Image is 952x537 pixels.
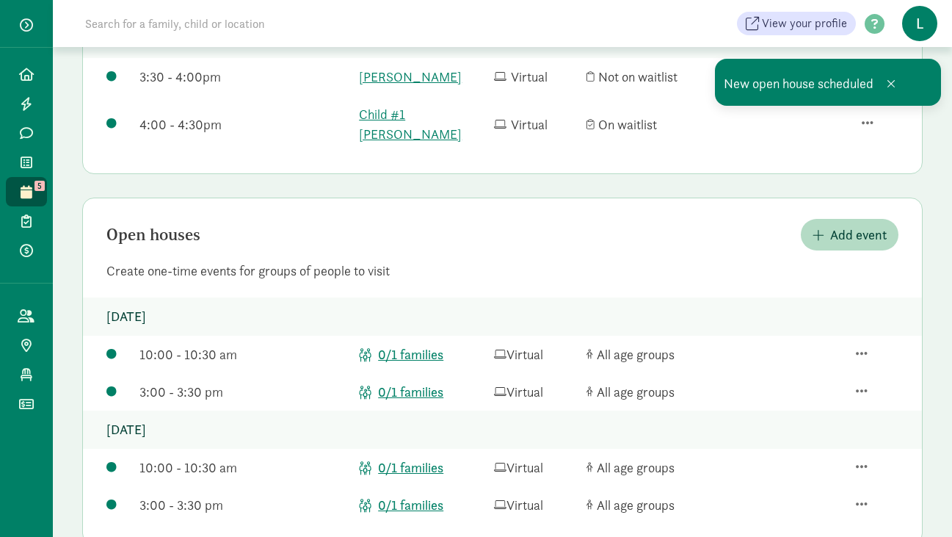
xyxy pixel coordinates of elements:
h2: Open houses [106,226,200,244]
div: Virtual [494,67,579,87]
div: Virtual [494,345,579,364]
span: 0/1 families [378,345,443,364]
div: 3:00 - 3:30 pm [139,382,352,402]
a: [PERSON_NAME] [359,67,487,87]
button: 0/1 families [359,458,443,477]
p: [DATE] [83,411,922,449]
button: Add event [801,219,898,251]
div: Virtual [494,382,579,402]
div: 3:30 - 4:00pm [139,67,352,87]
input: Search for a family, child or location [76,9,488,38]
div: Virtual [494,458,579,477]
div: 10:00 - 10:30 am [139,458,352,477]
span: 0/1 families [378,458,443,477]
a: View your profile [737,12,856,35]
a: 5 [6,177,47,206]
a: Child #1 [PERSON_NAME] [359,104,487,144]
div: New open house scheduled [715,59,941,106]
div: All age groups [586,495,757,515]
span: L [902,6,937,41]
span: 0/1 families [378,382,443,402]
span: 0/1 families [378,495,443,515]
span: 5 [34,181,45,191]
div: Virtual [494,115,579,134]
iframe: Chat Widget [879,466,952,537]
button: 0/1 families [359,495,443,515]
p: [DATE] [83,298,922,336]
div: Virtual [494,495,579,515]
button: 0/1 families [359,382,443,402]
span: Add event [830,225,887,245]
div: 3:00 - 3:30 pm [139,495,352,515]
div: All age groups [586,345,757,364]
div: All age groups [586,382,757,402]
button: 0/1 families [359,345,443,364]
div: Not on waitlist [586,67,714,87]
span: View your profile [762,15,847,32]
div: On waitlist [586,115,714,134]
div: 4:00 - 4:30pm [139,115,352,134]
div: 10:00 - 10:30 am [139,345,352,364]
p: Create one-time events for groups of people to visit [83,262,922,280]
div: All age groups [586,458,757,477]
